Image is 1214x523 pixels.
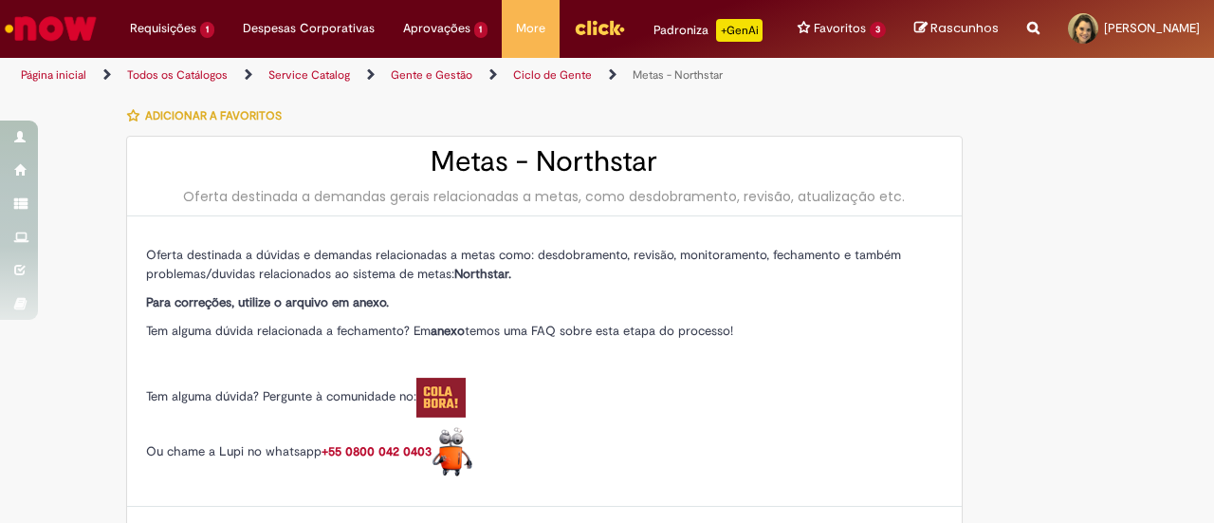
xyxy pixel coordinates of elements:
span: Aprovações [403,19,470,38]
span: [PERSON_NAME] [1104,20,1200,36]
strong: Para correções, utilize o arquivo em anexo. [146,294,389,310]
a: Colabora [416,388,466,404]
a: Ciclo de Gente [513,67,592,83]
a: +55 0800 042 0403 [322,443,473,459]
span: Adicionar a Favoritos [145,108,282,123]
img: click_logo_yellow_360x200.png [574,13,625,42]
a: Gente e Gestão [391,67,472,83]
span: Requisições [130,19,196,38]
span: Tem alguma dúvida relacionada a fechamento? Em temos uma FAQ sobre esta etapa do processo! [146,323,733,339]
img: Lupi%20logo.pngx [432,427,473,477]
a: Página inicial [21,67,86,83]
strong: Northstar. [454,266,511,282]
span: Oferta destinada a dúvidas e demandas relacionadas a metas como: desdobramento, revisão, monitora... [146,247,901,282]
ul: Trilhas de página [14,58,795,93]
span: 1 [200,22,214,38]
a: Service Catalog [268,67,350,83]
a: Todos os Catálogos [127,67,228,83]
span: Rascunhos [930,19,999,37]
span: Despesas Corporativas [243,19,375,38]
img: Colabora%20logo.pngx [416,378,466,418]
a: Rascunhos [914,20,999,38]
span: 1 [474,22,488,38]
span: Favoritos [814,19,866,38]
span: More [516,19,545,38]
a: Metas - Northstar [633,67,723,83]
div: Oferta destinada a demandas gerais relacionadas a metas, como desdobramento, revisão, atualização... [146,187,943,206]
h2: Metas - Northstar [146,146,943,177]
span: 3 [870,22,886,38]
span: Tem alguma dúvida? Pergunte à comunidade no: [146,388,466,404]
p: +GenAi [716,19,763,42]
span: Ou chame a Lupi no whatsapp [146,443,473,459]
button: Adicionar a Favoritos [126,96,292,136]
strong: anexo [431,323,465,339]
div: Padroniza [653,19,763,42]
img: ServiceNow [2,9,100,47]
